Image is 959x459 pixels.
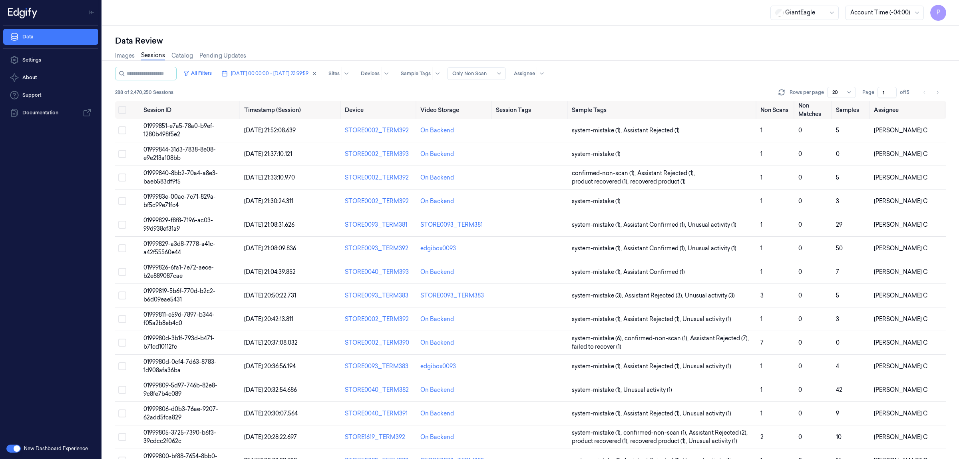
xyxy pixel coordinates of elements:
span: 01999811-e59d-7897-b344-f05a2b8eb4c0 [143,311,215,327]
span: 0 [798,292,802,299]
th: Sample Tags [569,101,758,119]
span: 0 [836,150,840,158]
span: Assistant Confirmed (1) , [623,244,688,253]
div: STORE0002_TERM392 [345,126,414,135]
span: confirmed-non-scan (1) , [623,429,689,437]
a: Support [3,87,98,103]
span: 1 [760,174,762,181]
span: Assistant Rejected (7) , [690,334,750,343]
span: 01999809-5d97-746b-82e8-9c8fe7b4c089 [143,382,217,397]
span: [DATE] 21:08:31.626 [244,221,294,228]
span: 10 [836,433,842,441]
span: [PERSON_NAME] C [874,292,927,299]
button: Select row [118,339,126,347]
span: 3 [760,292,764,299]
span: 42 [836,386,842,393]
span: 9 [836,410,839,417]
button: Toggle Navigation [86,6,98,19]
span: 0 [798,268,802,275]
span: Unusual activity (1) [688,244,736,253]
div: STORE0040_TERM393 [345,268,414,276]
span: 0199983e-00ac-7c71-829a-bf5c99e71fc4 [143,193,216,209]
span: 0199980d-3b1f-793d-b471-b71cd10112fc [143,335,215,350]
span: confirmed-non-scan (1) , [572,169,637,178]
span: Assistant Confirmed (1) [623,268,685,276]
div: STORE0093_TERM392 [345,244,414,253]
span: 01999806-d0b3-76ae-9207-62add5fca829 [143,405,218,421]
span: of 15 [900,89,913,96]
span: Unusual activity (1) [682,315,731,323]
div: STORE0002_TERM392 [345,315,414,323]
span: 3 [836,198,839,205]
span: 01999805-3725-7390-b6f3-39cdcc2f062c [143,429,216,445]
span: system-mistake (6) , [572,334,625,343]
button: Select row [118,409,126,417]
div: On Backend [420,268,454,276]
span: 1 [760,410,762,417]
span: [PERSON_NAME] C [874,433,927,441]
a: Catalog [171,52,193,60]
span: 0 [798,245,802,252]
div: On Backend [420,409,454,418]
div: On Backend [420,197,454,206]
span: [DATE] 20:42:13.811 [244,315,293,323]
div: STORE0093_TERM383 [345,291,414,300]
div: STORE0002_TERM390 [345,339,414,347]
span: Assistant Rejected (1) , [623,315,682,323]
div: edgibox0093 [420,362,456,371]
button: Select row [118,126,126,134]
p: Rows per page [790,89,824,96]
div: On Backend [420,174,454,182]
span: [PERSON_NAME] C [874,363,927,370]
span: [DATE] 20:37:08.032 [244,339,298,346]
span: [DATE] 21:52:08.639 [244,127,296,134]
span: product recovered (1) , [572,178,630,186]
span: 2 [760,433,764,441]
span: system-mistake (1) [572,150,621,158]
span: [DATE] 20:50:22.731 [244,292,296,299]
span: confirmed-non-scan (1) , [625,334,690,343]
span: [PERSON_NAME] C [874,174,927,181]
button: All Filters [180,67,215,80]
span: 1 [760,127,762,134]
span: 1 [760,221,762,228]
span: [PERSON_NAME] C [874,245,927,252]
button: Select row [118,386,126,394]
span: 1 [760,245,762,252]
th: Non Scans [757,101,795,119]
span: 01999829-a3d8-7778-a41c-a42f55560e44 [143,240,215,256]
span: product recovered (1) , [572,437,630,445]
span: 3 [836,315,839,323]
span: system-mistake (1) , [572,409,623,418]
span: [PERSON_NAME] C [874,221,927,228]
span: 0 [836,339,840,346]
span: 01999819-5b6f-770d-b2c2-b6d09eae5431 [143,287,215,303]
button: P [930,5,946,21]
span: Unusual activity (1) [682,409,731,418]
span: system-mistake (1) , [572,362,623,371]
th: Device [342,101,417,119]
span: 1 [760,363,762,370]
span: [DATE] 20:36:56.194 [244,363,296,370]
span: failed to recover (1) [572,343,621,351]
div: STORE0002_TERM392 [345,174,414,182]
a: Sessions [141,51,165,60]
span: [DATE] 20:30:07.564 [244,410,298,417]
span: [DATE] 20:32:54.686 [244,386,297,393]
button: [DATE] 00:00:00 - [DATE] 23:59:59 [218,67,320,80]
span: Page [862,89,874,96]
button: Select row [118,291,126,299]
span: 29 [836,221,842,228]
span: Unusual activity (1) [623,386,672,394]
span: 0 [798,174,802,181]
span: Unusual activity (1) [688,437,737,445]
span: Assistant Rejected (3) , [625,291,685,300]
span: 0 [798,221,802,228]
span: Assistant Confirmed (1) , [623,221,688,229]
nav: pagination [919,87,943,98]
span: [PERSON_NAME] C [874,150,927,158]
span: [PERSON_NAME] C [874,268,927,275]
div: On Backend [420,150,454,158]
span: 7 [760,339,764,346]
